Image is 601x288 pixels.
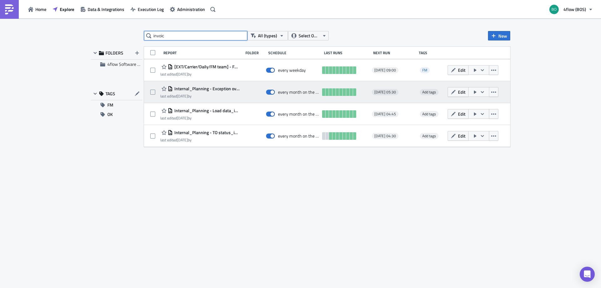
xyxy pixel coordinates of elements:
[549,4,559,15] img: Avatar
[488,31,510,40] button: New
[422,89,436,95] span: Add tags
[160,94,240,98] div: last edited by
[258,32,277,39] span: All (types)
[160,116,240,120] div: last edited by
[420,89,439,95] span: Add tags
[177,6,205,13] span: Administration
[35,6,46,13] span: Home
[374,134,396,139] span: [DATE] 04:30
[160,72,240,76] div: last edited by
[138,6,164,13] span: Execution Log
[107,61,146,67] span: 4flow Software KAM
[288,31,329,40] button: Select Owner
[448,109,469,119] button: Edit
[144,31,247,40] input: Search Reports
[448,87,469,97] button: Edit
[167,4,208,14] button: Administration
[278,67,306,73] div: every weekday
[127,4,167,14] button: Execution Log
[420,67,430,73] span: FM
[49,4,77,14] button: Explore
[422,111,436,117] span: Add tags
[177,93,188,99] time: 2025-08-01T12:58:51Z
[163,50,242,55] div: Report
[448,131,469,141] button: Edit
[245,50,265,55] div: Folder
[420,111,439,117] span: Add tags
[268,50,321,55] div: Schedule
[278,133,319,139] div: every month on the 1st
[448,65,469,75] button: Edit
[324,50,370,55] div: Last Runs
[91,110,142,119] button: OK
[105,50,123,56] span: FOLDERS
[173,64,240,70] span: [EXT/Carrier/Daily/FM team] - FM_container_cost_invoicing_DSV_daily
[107,110,113,119] span: OK
[422,133,436,139] span: Add tags
[278,89,319,95] div: every month on the 1st
[107,100,113,110] span: FM
[4,4,14,14] img: PushMetrics
[105,91,115,97] span: TAGS
[420,133,439,139] span: Add tags
[299,32,320,39] span: Select Owner
[91,100,142,110] button: FM
[580,267,595,282] div: Open Intercom Messenger
[374,112,396,117] span: [DATE] 04:45
[88,6,124,13] span: Data & Integrations
[458,133,465,139] span: Edit
[177,71,188,77] time: 2025-06-02T16:15:10Z
[173,130,240,135] span: Internal_Planning - TO status_invoicing
[374,68,396,73] span: [DATE] 09:00
[546,3,596,16] button: 4flow (BOS)
[458,89,465,95] span: Edit
[177,115,188,121] time: 2025-07-16T09:47:09Z
[458,67,465,73] span: Edit
[419,50,445,55] div: Tags
[173,86,240,92] span: Internal_Planning - Exception overview_invoicing
[458,111,465,117] span: Edit
[77,4,127,14] button: Data & Integrations
[60,6,74,13] span: Explore
[247,31,288,40] button: All (types)
[422,67,427,73] span: FM
[173,108,240,113] span: Internal_Planning - Load data_invoicing
[563,6,586,13] span: 4flow (BOS)
[160,138,240,142] div: last edited by
[177,137,188,143] time: 2025-06-06T08:15:15Z
[373,50,416,55] div: Next Run
[374,90,396,95] span: [DATE] 05:30
[498,33,507,39] span: New
[278,111,319,117] div: every month on the 1st
[25,4,49,14] button: Home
